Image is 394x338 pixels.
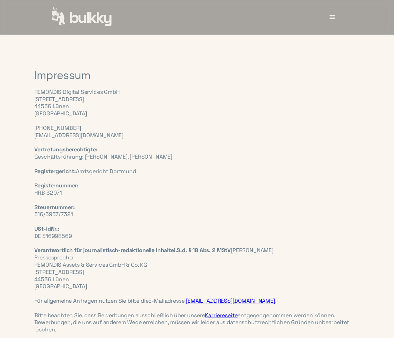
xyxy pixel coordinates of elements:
h1: Impressum [34,69,360,82]
strong: USt-IdNr.: ‍ [34,225,60,232]
strong: Steuernummer: ‍ [34,204,75,211]
strong: Vertretungsberechtigte: ‍ [34,146,98,153]
div: REMONDIS Digital Services GmbH [STREET_ADDRESS] 44536 Lünen [GEOGRAPHIC_DATA] ‍ [PHONE_NUMBER] [E... [34,89,360,333]
strong: Verantwortlich für journalistisch-redaktionelle Inhaltei.S.d. § 18 Abs. 2 MStV [34,247,231,254]
a: [EMAIL_ADDRESS][DOMAIN_NAME] [186,297,275,304]
strong: Registergericht: [34,168,76,175]
a: home [52,7,113,27]
strong: Registernummer: ‍ [34,182,79,189]
div: menu [322,7,343,28]
a: Karriereseite [205,312,237,319]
